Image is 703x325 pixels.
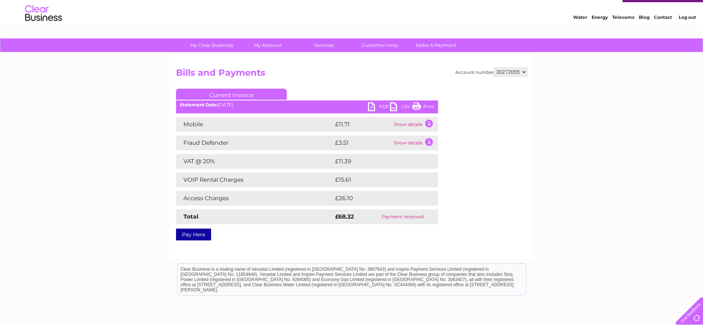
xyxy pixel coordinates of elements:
[333,136,392,150] td: £3.51
[333,191,423,206] td: £26.10
[293,38,354,52] a: Services
[333,117,392,132] td: £11.71
[564,4,615,13] a: 0333 014 3131
[390,102,412,113] a: CSV
[335,213,354,220] strong: £68.32
[237,38,298,52] a: My Account
[455,68,527,76] div: Account number
[592,31,608,37] a: Energy
[349,38,410,52] a: Customer Help
[573,31,587,37] a: Water
[392,136,438,150] td: Show details
[181,38,242,52] a: My Clear Business
[176,68,527,82] h2: Bills and Payments
[176,172,333,187] td: VOIP Rental Charges
[176,136,333,150] td: Fraud Defender
[406,38,466,52] a: Make A Payment
[176,154,333,169] td: VAT @ 20%
[183,213,199,220] strong: Total
[176,191,333,206] td: Access Charges
[333,172,422,187] td: £15.61
[392,117,438,132] td: Show details
[333,154,422,169] td: £11.39
[639,31,649,37] a: Blog
[176,89,287,100] a: Current Invoice
[25,19,62,42] img: logo.png
[180,102,218,107] b: Statement Date:
[368,209,438,224] td: Payment received
[654,31,672,37] a: Contact
[679,31,696,37] a: Log out
[176,117,333,132] td: Mobile
[612,31,634,37] a: Telecoms
[412,102,434,113] a: Print
[176,102,438,107] div: [DATE]
[176,229,211,240] a: Pay Here
[368,102,390,113] a: PDF
[178,4,526,36] div: Clear Business is a trading name of Verastar Limited (registered in [GEOGRAPHIC_DATA] No. 3667643...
